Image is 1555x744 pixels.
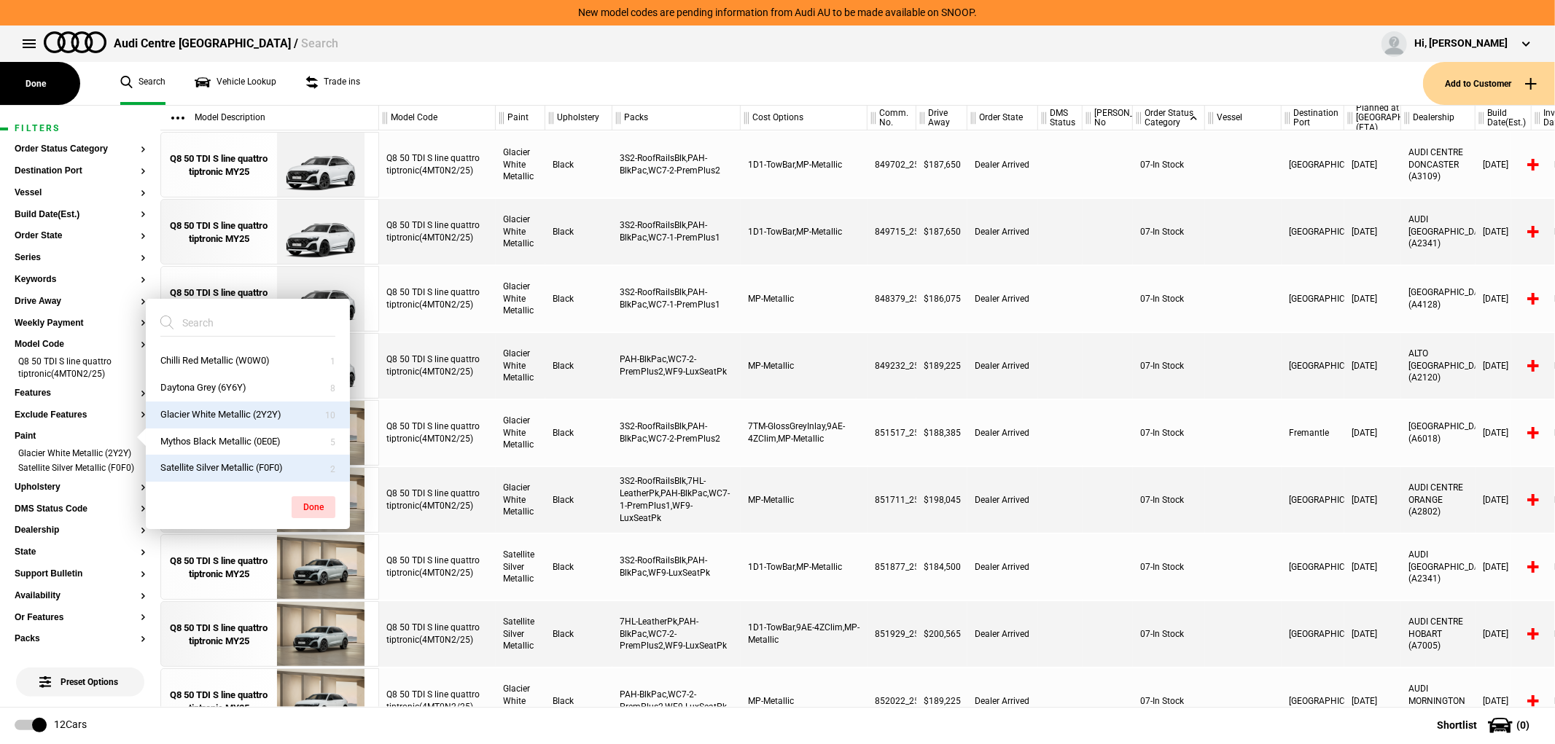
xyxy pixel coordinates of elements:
[1133,132,1205,197] div: 07-In Stock
[379,266,496,332] div: Q8 50 TDI S line quattro tiptronic(4MT0N2/25)
[15,431,146,442] button: Paint
[168,622,270,648] div: Q8 50 TDI S line quattro tiptronic MY25
[967,668,1038,734] div: Dealer Arrived
[15,253,146,263] button: Series
[612,333,741,399] div: PAH-BlkPac,WC7-2-PremPlus2,WF9-LuxSeatPk
[496,467,545,533] div: Glacier White Metallic
[496,106,545,130] div: Paint
[15,340,146,350] button: Model Code
[15,275,146,285] button: Keywords
[146,402,350,428] button: Glacier White Metallic (2Y2Y)
[1476,668,1532,734] div: [DATE]
[292,496,335,518] button: Done
[496,333,545,399] div: Glacier White Metallic
[120,62,165,105] a: Search
[612,199,741,265] div: 3S2-RoofRailsBlk,PAH-BlkPac,WC7-1-PremPlus1
[916,534,967,600] div: $184,500
[496,266,545,332] div: Glacier White Metallic
[15,275,146,297] section: Keywords
[868,132,916,197] div: 849702_25
[15,340,146,388] section: Model CodeQ8 50 TDI S line quattro tiptronic(4MT0N2/25)
[1476,266,1532,332] div: [DATE]
[1133,467,1205,533] div: 07-In Stock
[168,152,270,179] div: Q8 50 TDI S line quattro tiptronic MY25
[379,199,496,265] div: Q8 50 TDI S line quattro tiptronic(4MT0N2/25)
[1401,266,1476,332] div: [GEOGRAPHIC_DATA] (A4128)
[1282,199,1344,265] div: [GEOGRAPHIC_DATA]
[496,668,545,734] div: Glacier White Metallic
[1133,106,1204,130] div: Order Status Category
[379,132,496,197] div: Q8 50 TDI S line quattro tiptronic(4MT0N2/25)
[42,659,118,687] span: Preset Options
[15,591,146,601] button: Availability
[15,188,146,198] button: Vessel
[1415,707,1555,743] button: Shortlist(0)
[168,669,270,735] a: Q8 50 TDI S line quattro tiptronic MY25
[44,31,106,53] img: audi.png
[270,133,371,198] img: Audi_4MT0N2_25_EI_2Y2Y_PAH_WC7_1D1_6FJ_3S2_WC7-2_CX2_(Nadin:_1D1_3S2_6FJ_C93_CX2_PAH_WC7)_ext.png
[1476,132,1532,197] div: [DATE]
[967,132,1038,197] div: Dealer Arrived
[868,106,916,130] div: Comm. No.
[168,286,270,313] div: Q8 50 TDI S line quattro tiptronic MY25
[379,106,495,130] div: Model Code
[15,547,146,557] button: State
[967,534,1038,600] div: Dealer Arrived
[1401,400,1476,466] div: [GEOGRAPHIC_DATA] (A6018)
[379,534,496,600] div: Q8 50 TDI S line quattro tiptronic(4MT0N2/25)
[270,267,371,332] img: Audi_4MT0N2_25_EI_2Y2Y_WC7_PAH_3S2_6FJ_WC7-1_F23_(Nadin:_3S2_6FJ_C93_F23_PAH_WC7)_ext.png
[15,591,146,613] section: Availability
[15,144,146,154] button: Order Status Category
[967,467,1038,533] div: Dealer Arrived
[15,124,146,133] h1: Filters
[545,601,612,667] div: Black
[612,601,741,667] div: 7HL-LeatherPk,PAH-BlkPac,WC7-2-PremPlus2,WF9-LuxSeatPk
[545,467,612,533] div: Black
[496,199,545,265] div: Glacier White Metallic
[15,482,146,493] button: Upholstery
[1282,668,1344,734] div: [GEOGRAPHIC_DATA]
[1476,601,1532,667] div: [DATE]
[545,266,612,332] div: Black
[54,718,87,732] div: 12 Cars
[545,106,612,130] div: Upholstery
[1282,400,1344,466] div: Fremantle
[114,36,338,52] div: Audi Centre [GEOGRAPHIC_DATA] /
[168,133,270,198] a: Q8 50 TDI S line quattro tiptronic MY25
[916,106,967,130] div: Drive Away
[15,210,146,232] section: Build Date(Est.)
[168,535,270,600] a: Q8 50 TDI S line quattro tiptronic MY25
[15,144,146,166] section: Order Status Category
[15,634,146,656] section: Packs
[967,106,1037,130] div: Order State
[1282,266,1344,332] div: [GEOGRAPHIC_DATA]
[15,318,146,340] section: Weekly Payment
[146,455,350,482] button: Satellite Silver Metallic (F0F0)
[612,266,741,332] div: 3S2-RoofRailsBlk,PAH-BlkPac,WC7-1-PremPlus1
[1476,333,1532,399] div: [DATE]
[305,62,360,105] a: Trade ins
[1282,534,1344,600] div: [GEOGRAPHIC_DATA]
[160,106,378,130] div: Model Description
[146,428,350,455] button: Mythos Black Metallic (0E0E)
[1414,36,1508,51] div: Hi, [PERSON_NAME]
[379,668,496,734] div: Q8 50 TDI S line quattro tiptronic(4MT0N2/25)
[1205,106,1281,130] div: Vessel
[195,62,276,105] a: Vehicle Lookup
[15,253,146,275] section: Series
[916,132,967,197] div: $187,650
[967,199,1038,265] div: Dealer Arrived
[1476,400,1532,466] div: [DATE]
[1282,467,1344,533] div: [GEOGRAPHIC_DATA]
[612,106,740,130] div: Packs
[1476,106,1531,130] div: Build Date(Est.)
[379,333,496,399] div: Q8 50 TDI S line quattro tiptronic(4MT0N2/25)
[916,266,967,332] div: $186,075
[15,525,146,547] section: Dealership
[741,333,868,399] div: MP-Metallic
[1282,132,1344,197] div: [GEOGRAPHIC_DATA]
[15,318,146,329] button: Weekly Payment
[379,400,496,466] div: Q8 50 TDI S line quattro tiptronic(4MT0N2/25)
[15,297,146,307] button: Drive Away
[301,36,338,50] span: Search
